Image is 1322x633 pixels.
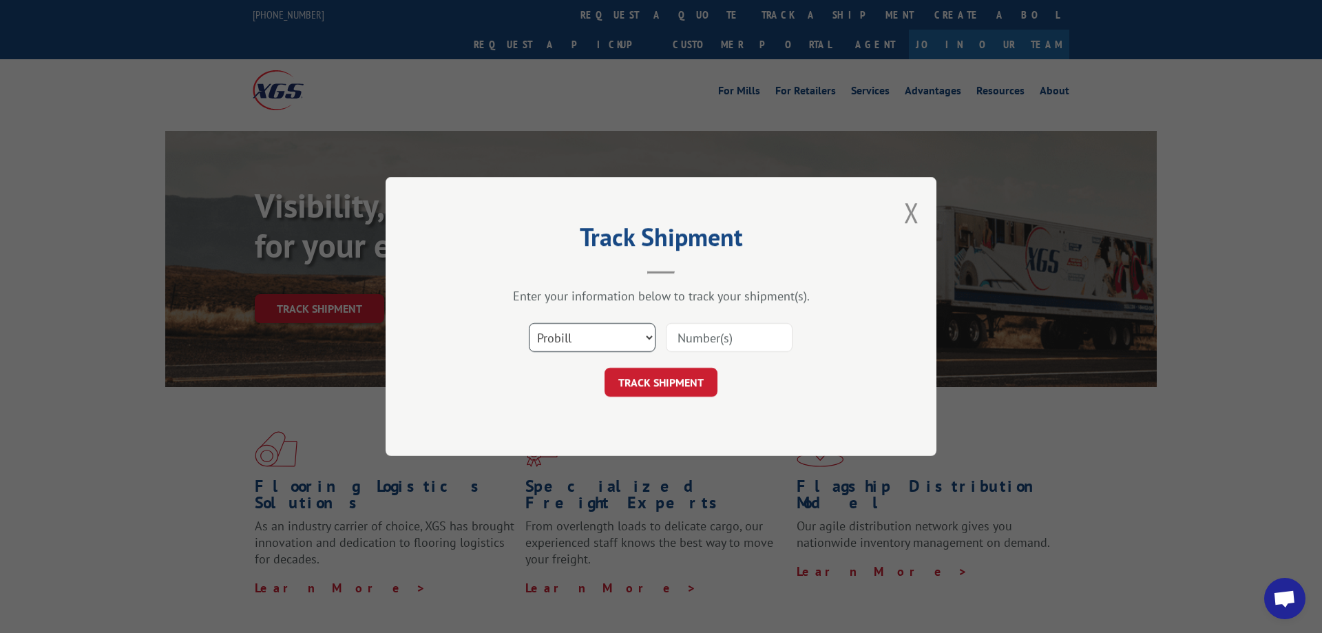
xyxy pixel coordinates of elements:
[454,288,868,304] div: Enter your information below to track your shipment(s).
[605,368,717,397] button: TRACK SHIPMENT
[454,227,868,253] h2: Track Shipment
[666,323,793,352] input: Number(s)
[904,194,919,231] button: Close modal
[1264,578,1305,619] div: Open chat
